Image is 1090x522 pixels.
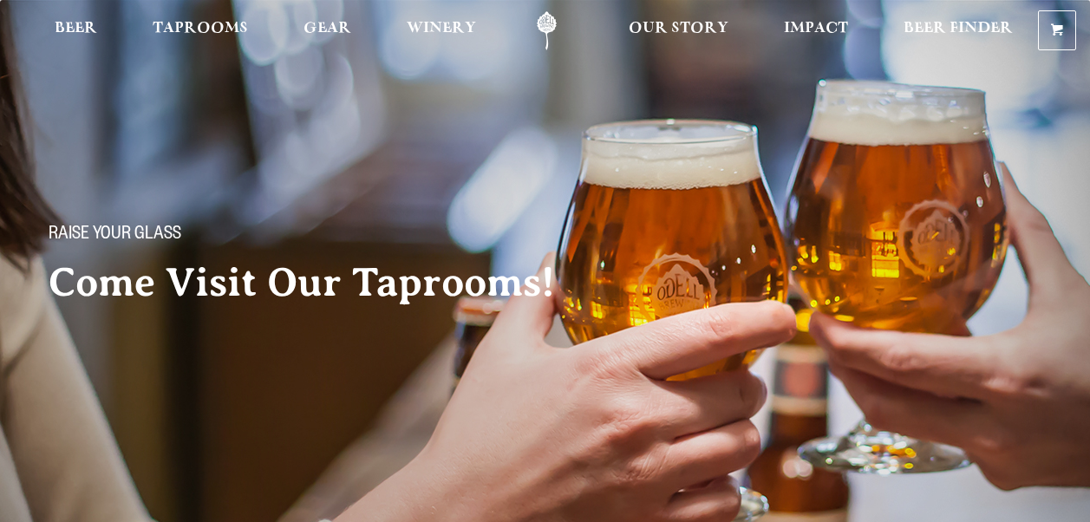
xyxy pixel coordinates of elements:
[904,22,1013,36] span: Beer Finder
[407,22,476,36] span: Winery
[617,11,740,50] a: Our Story
[514,11,579,50] a: Odell Home
[153,22,248,36] span: Taprooms
[892,11,1024,50] a: Beer Finder
[629,22,728,36] span: Our Story
[784,22,848,36] span: Impact
[43,11,108,50] a: Beer
[304,22,351,36] span: Gear
[49,261,590,304] h2: Come Visit Our Taprooms!
[141,11,259,50] a: Taprooms
[49,225,181,247] span: Raise your glass
[395,11,487,50] a: Winery
[773,11,859,50] a: Impact
[55,22,97,36] span: Beer
[292,11,362,50] a: Gear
